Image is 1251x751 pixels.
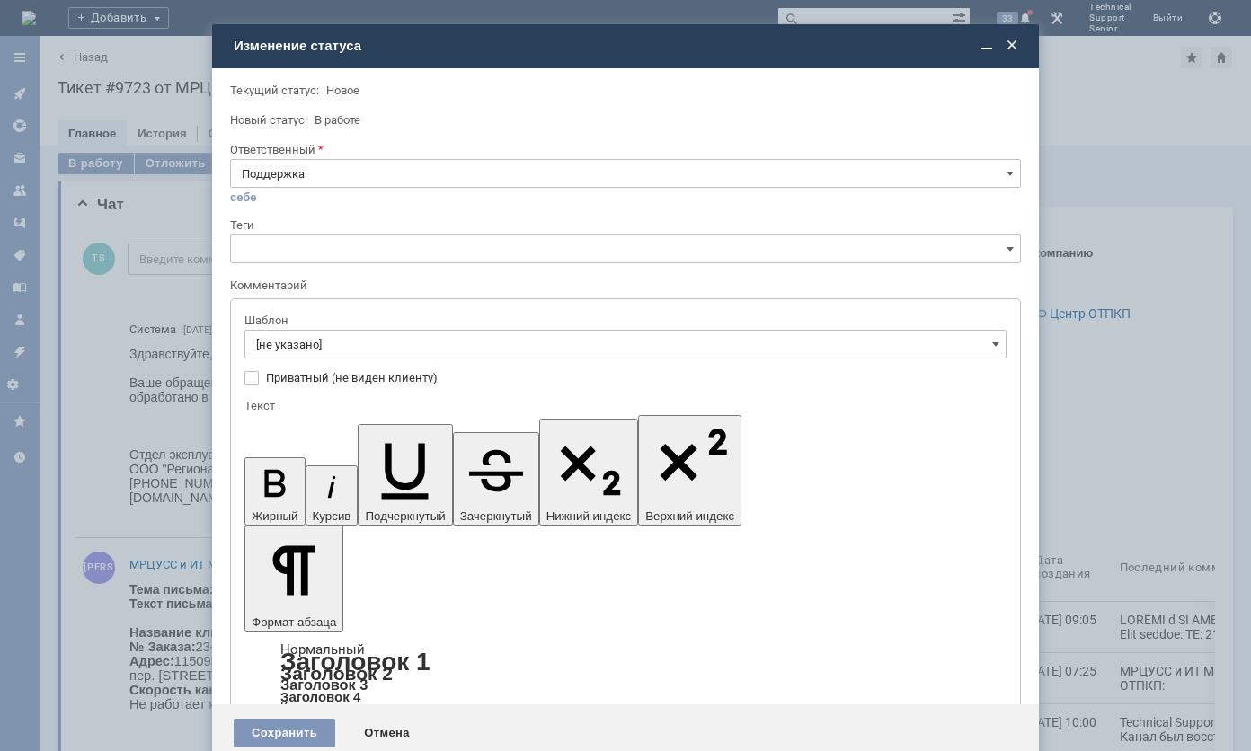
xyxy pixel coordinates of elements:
span: Курсив [313,509,351,523]
span: Нижний индекс [546,509,632,523]
button: Жирный [244,457,306,526]
a: Заголовок 3 [280,676,368,693]
button: Верхний индекс [638,415,741,526]
span: Формат абзаца [252,615,336,629]
label: Текущий статус: [230,84,319,97]
div: Изменение статуса [234,38,1021,54]
div: Теги [230,219,1017,231]
span: Закрыть [1003,37,1021,55]
div: Ответственный [230,144,1017,155]
button: Зачеркнутый [453,432,539,526]
span: Жирный [252,509,298,523]
a: Заголовок 4 [280,689,360,704]
span: Верхний индекс [645,509,734,523]
button: Формат абзаца [244,526,343,632]
span: Новое [326,84,359,97]
div: Формат абзаца [244,644,1007,714]
button: Курсив [306,465,359,526]
a: Заголовок 2 [280,663,393,684]
span: Подчеркнутый [365,509,445,523]
a: себе [230,190,257,205]
span: Свернуть (Ctrl + M) [978,37,996,55]
a: Заголовок 1 [280,648,430,676]
div: Шаблон [244,314,1003,326]
div: Комментарий [230,278,1017,295]
button: Нижний индекс [539,419,639,526]
label: Новый статус: [230,113,307,127]
a: Код [280,700,305,716]
div: Текст [244,400,1003,411]
button: Подчеркнутый [358,424,452,526]
span: В работе [315,113,360,127]
span: Зачеркнутый [460,509,532,523]
label: Приватный (не виден клиенту) [266,371,1003,385]
a: Нормальный [280,641,365,658]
